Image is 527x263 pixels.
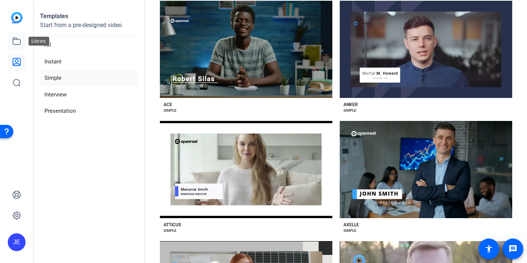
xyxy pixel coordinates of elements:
div: JE [8,233,26,251]
div: SIMPLE [343,108,356,114]
div: ANKER [343,102,358,108]
button: Template image [340,121,512,218]
div: ATTICUS [164,222,181,228]
div: SIMPLE [164,228,177,234]
button: Template image [340,1,512,98]
div: ACE [164,102,172,108]
li: Instant [40,54,138,69]
li: All [40,37,138,53]
div: SIMPLE [343,228,356,234]
p: Start from a pre-designed video [40,21,138,36]
button: Template image [160,121,332,218]
li: Interview [40,87,138,102]
img: blue-gradient.svg [11,12,23,23]
mat-icon: accessibility [484,244,493,253]
div: SIMPLE [164,108,177,114]
button: Template image [160,1,332,98]
div: AXELLE [343,222,359,228]
li: Simple [40,70,138,86]
strong: Templates [40,13,68,20]
li: Presentation [40,103,138,119]
div: Library [28,37,49,46]
mat-icon: message [508,244,517,253]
